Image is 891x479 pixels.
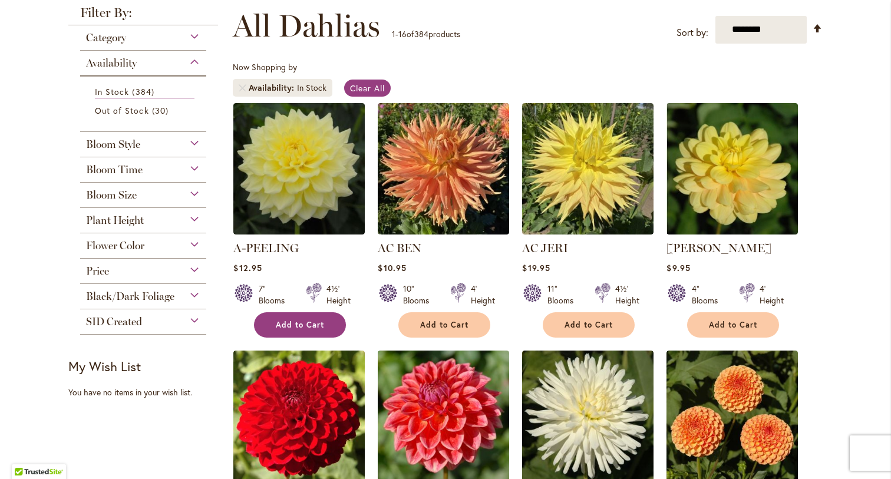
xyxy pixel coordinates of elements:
span: Bloom Style [86,138,140,151]
strong: My Wish List [68,358,141,375]
div: 7" Blooms [259,283,292,306]
label: Sort by: [676,22,708,44]
a: AC JERI [522,241,568,255]
strong: Filter By: [68,6,218,25]
div: 4" Blooms [692,283,725,306]
span: Clear All [350,82,385,94]
a: Out of Stock 30 [95,104,194,117]
div: 4' Height [760,283,784,306]
span: 384 [132,85,157,98]
button: Add to Cart [543,312,635,338]
span: SID Created [86,315,142,328]
a: Remove Availability In Stock [239,84,246,91]
span: Bloom Size [86,189,137,201]
span: 16 [398,28,407,39]
span: $12.95 [233,262,262,273]
span: $9.95 [666,262,690,273]
a: In Stock 384 [95,85,194,98]
span: Plant Height [86,214,144,227]
img: AHOY MATEY [666,103,798,234]
img: A-Peeling [233,103,365,234]
div: You have no items in your wish list. [68,386,226,398]
span: $19.95 [522,262,550,273]
p: - of products [392,25,460,44]
span: Category [86,31,126,44]
span: Flower Color [86,239,144,252]
a: AHOY MATEY [666,226,798,237]
button: Add to Cart [687,312,779,338]
div: 4' Height [471,283,495,306]
img: AC Jeri [522,103,654,234]
div: 10" Blooms [403,283,436,306]
span: Availability [86,57,137,70]
span: All Dahlias [233,8,380,44]
a: AC BEN [378,226,509,237]
span: $10.95 [378,262,406,273]
a: A-Peeling [233,226,365,237]
span: In Stock [95,86,129,97]
span: Add to Cart [276,320,324,330]
div: 11" Blooms [547,283,580,306]
span: Out of Stock [95,105,149,116]
span: 30 [152,104,171,117]
a: AC BEN [378,241,421,255]
span: Availability [249,82,297,94]
div: In Stock [297,82,326,94]
span: Add to Cart [565,320,613,330]
span: Add to Cart [709,320,757,330]
span: Black/Dark Foliage [86,290,174,303]
span: Now Shopping by [233,61,297,72]
span: 384 [414,28,428,39]
a: [PERSON_NAME] [666,241,771,255]
button: Add to Cart [398,312,490,338]
button: Add to Cart [254,312,346,338]
div: 4½' Height [326,283,351,306]
span: Add to Cart [420,320,468,330]
div: 4½' Height [615,283,639,306]
a: A-PEELING [233,241,299,255]
span: 1 [392,28,395,39]
a: AC Jeri [522,226,654,237]
span: Price [86,265,109,278]
a: Clear All [344,80,391,97]
img: AC BEN [378,103,509,234]
iframe: Launch Accessibility Center [9,437,42,470]
span: Bloom Time [86,163,143,176]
